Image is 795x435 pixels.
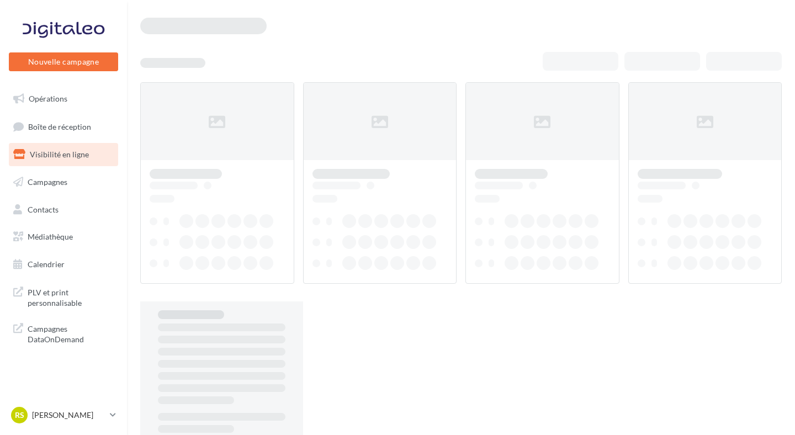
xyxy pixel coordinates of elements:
a: Campagnes [7,171,120,194]
span: Boîte de réception [28,121,91,131]
a: Médiathèque [7,225,120,248]
span: PLV et print personnalisable [28,285,114,309]
span: Campagnes [28,177,67,187]
span: RS [15,410,24,421]
span: Médiathèque [28,232,73,241]
p: [PERSON_NAME] [32,410,105,421]
a: RS [PERSON_NAME] [9,405,118,426]
a: Boîte de réception [7,115,120,139]
span: Campagnes DataOnDemand [28,321,114,345]
a: Visibilité en ligne [7,143,120,166]
a: PLV et print personnalisable [7,280,120,313]
a: Campagnes DataOnDemand [7,317,120,349]
span: Calendrier [28,259,65,269]
button: Nouvelle campagne [9,52,118,71]
a: Contacts [7,198,120,221]
a: Calendrier [7,253,120,276]
span: Opérations [29,94,67,103]
span: Visibilité en ligne [30,150,89,159]
span: Contacts [28,204,59,214]
a: Opérations [7,87,120,110]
